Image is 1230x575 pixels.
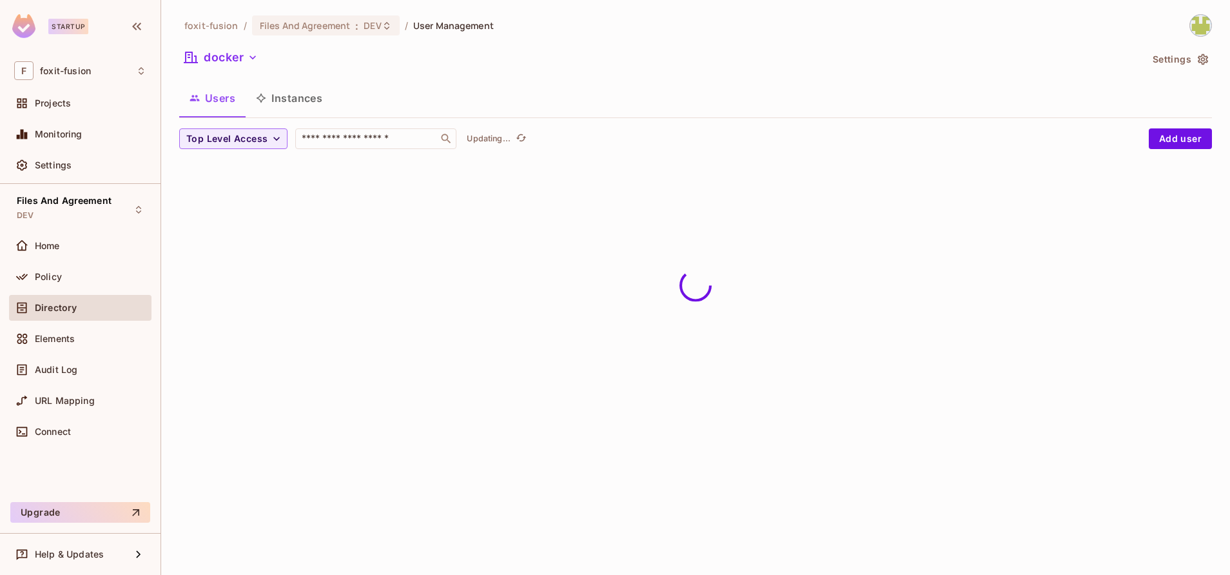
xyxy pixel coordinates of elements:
[511,131,529,146] span: Click to refresh data
[35,129,83,139] span: Monitoring
[513,131,529,146] button: refresh
[364,19,381,32] span: DEV
[35,160,72,170] span: Settings
[186,131,268,147] span: Top Level Access
[14,61,34,80] span: F
[48,19,88,34] div: Startup
[17,210,34,221] span: DEV
[179,82,246,114] button: Users
[179,47,263,68] button: docker
[516,132,527,145] span: refresh
[413,19,494,32] span: User Management
[35,272,62,282] span: Policy
[467,134,511,144] p: Updating...
[260,19,351,32] span: Files And Agreement
[355,21,359,31] span: :
[35,396,95,406] span: URL Mapping
[184,19,239,32] span: the active workspace
[40,66,91,76] span: Workspace: foxit-fusion
[10,502,150,523] button: Upgrade
[35,334,75,344] span: Elements
[12,14,35,38] img: SReyMgAAAABJRU5ErkJggg==
[179,128,288,149] button: Top Level Access
[246,82,333,114] button: Instances
[405,19,408,32] li: /
[35,427,71,437] span: Connect
[35,549,104,560] span: Help & Updates
[35,365,77,375] span: Audit Log
[35,303,77,313] span: Directory
[1149,128,1212,149] button: Add user
[244,19,247,32] li: /
[35,98,71,108] span: Projects
[17,196,112,206] span: Files And Agreement
[1147,49,1212,70] button: Settings
[35,241,60,251] span: Home
[1190,15,1211,36] img: girija_dwivedi@foxitsoftware.com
